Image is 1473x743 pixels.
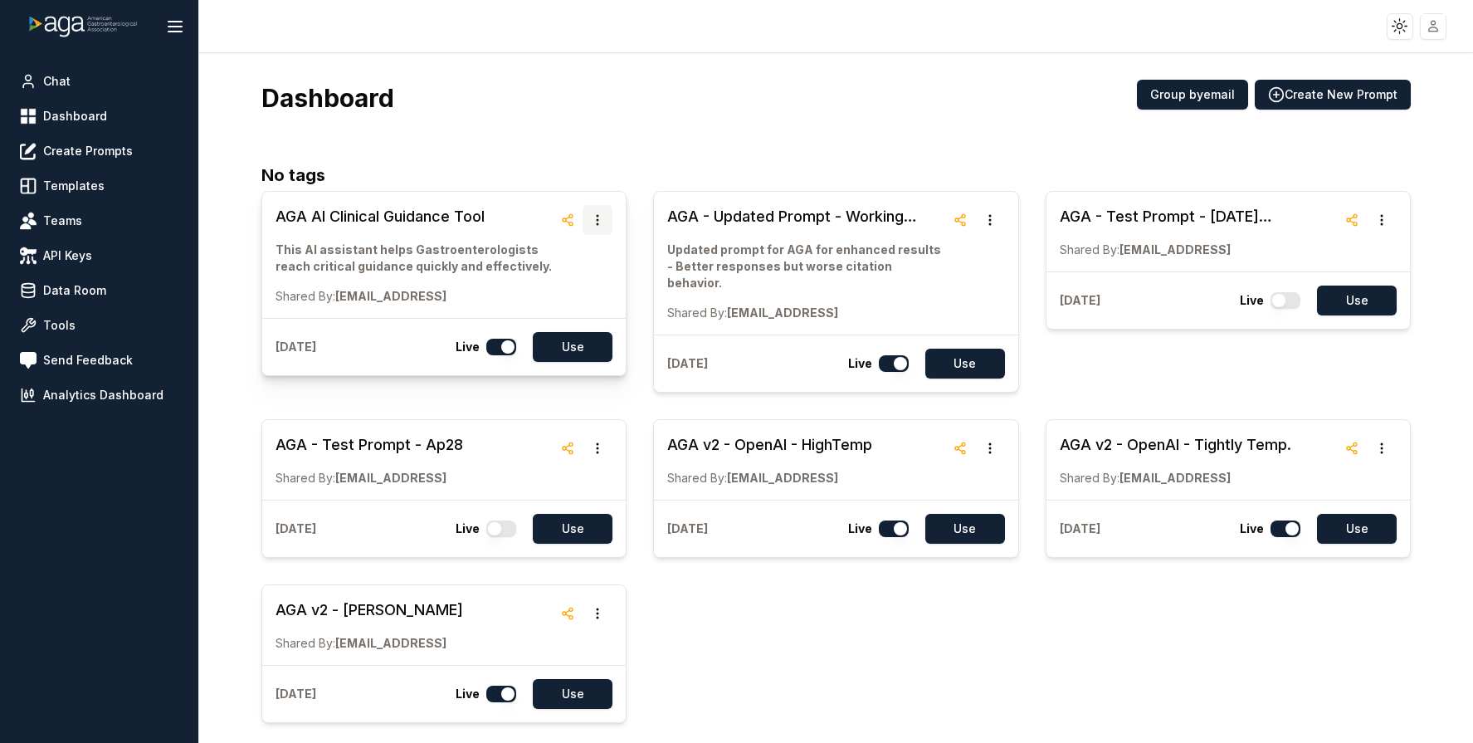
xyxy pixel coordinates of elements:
[667,355,708,372] p: [DATE]
[20,352,37,369] img: feedback
[848,355,872,372] p: Live
[276,521,316,537] p: [DATE]
[276,288,553,305] p: [EMAIL_ADDRESS]
[276,599,463,622] h3: AGA v2 - [PERSON_NAME]
[1240,521,1264,537] p: Live
[276,636,335,650] span: Shared By:
[1422,14,1446,38] img: placeholder-user.jpg
[13,101,185,131] a: Dashboard
[1060,242,1119,257] span: Shared By:
[1240,292,1264,309] p: Live
[667,242,944,291] p: Updated prompt for AGA for enhanced results - Better responses but worse citation behavior.
[276,433,463,486] a: AGA - Test Prompt - Ap28Shared By:[EMAIL_ADDRESS]
[915,514,1005,544] a: Use
[13,310,185,340] a: Tools
[43,213,82,229] span: Teams
[925,514,1005,544] button: Use
[43,108,107,125] span: Dashboard
[523,514,612,544] a: Use
[1060,470,1291,486] p: [EMAIL_ADDRESS]
[276,470,463,486] p: [EMAIL_ADDRESS]
[13,241,185,271] a: API Keys
[43,247,92,264] span: API Keys
[667,306,727,320] span: Shared By:
[276,686,316,702] p: [DATE]
[523,332,612,362] a: Use
[276,635,463,652] p: [EMAIL_ADDRESS]
[1060,205,1337,258] a: AGA - Test Prompt - [DATE] ([PERSON_NAME]'s Edits) - better at citation, a bit robot and rigid.Sh...
[1060,471,1119,485] span: Shared By:
[1060,292,1100,309] p: [DATE]
[13,66,185,96] a: Chat
[1060,205,1337,228] h3: AGA - Test Prompt - [DATE] ([PERSON_NAME]'s Edits) - better at citation, a bit robot and rigid.
[1060,433,1291,486] a: AGA v2 - OpenAI - Tightly Temp.Shared By:[EMAIL_ADDRESS]
[667,433,872,457] h3: AGA v2 - OpenAI - HighTemp
[533,679,612,709] button: Use
[533,514,612,544] button: Use
[456,521,480,537] p: Live
[667,470,872,486] p: [EMAIL_ADDRESS]
[261,163,1411,188] h2: No tags
[925,349,1005,379] button: Use
[43,352,133,369] span: Send Feedback
[667,205,944,228] h3: AGA - Updated Prompt - Working Version - In Progress
[523,679,612,709] a: Use
[43,317,76,334] span: Tools
[456,339,480,355] p: Live
[13,380,185,410] a: Analytics Dashboard
[1137,80,1248,110] button: Group byemail
[261,83,394,113] h3: Dashboard
[533,332,612,362] button: Use
[276,599,463,652] a: AGA v2 - [PERSON_NAME]Shared By:[EMAIL_ADDRESS]
[276,433,463,457] h3: AGA - Test Prompt - Ap28
[1060,521,1100,537] p: [DATE]
[667,433,872,486] a: AGA v2 - OpenAI - HighTempShared By:[EMAIL_ADDRESS]
[43,143,133,159] span: Create Prompts
[667,521,708,537] p: [DATE]
[43,387,163,403] span: Analytics Dashboard
[276,471,335,485] span: Shared By:
[915,349,1005,379] a: Use
[1060,242,1337,258] p: [EMAIL_ADDRESS]
[1060,433,1291,457] h3: AGA v2 - OpenAI - Tightly Temp.
[1317,286,1397,315] button: Use
[276,339,316,355] p: [DATE]
[13,345,185,375] a: Send Feedback
[276,205,553,305] a: AGA AI Clinical Guidance ToolThis AI assistant helps Gastroenterologists reach critical guidance ...
[1307,514,1397,544] a: Use
[13,171,185,201] a: Templates
[43,73,71,90] span: Chat
[667,205,944,321] a: AGA - Updated Prompt - Working Version - In ProgressUpdated prompt for AGA for enhanced results -...
[276,242,553,275] p: This AI assistant helps Gastroenterologists reach critical guidance quickly and effectively.
[276,205,553,228] h3: AGA AI Clinical Guidance Tool
[1317,514,1397,544] button: Use
[456,686,480,702] p: Live
[43,282,106,299] span: Data Room
[667,471,727,485] span: Shared By:
[276,289,335,303] span: Shared By:
[667,305,944,321] p: [EMAIL_ADDRESS]
[1255,80,1411,110] button: Create New Prompt
[43,178,105,194] span: Templates
[848,521,872,537] p: Live
[13,276,185,306] a: Data Room
[13,136,185,166] a: Create Prompts
[1307,286,1397,315] a: Use
[13,206,185,236] a: Teams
